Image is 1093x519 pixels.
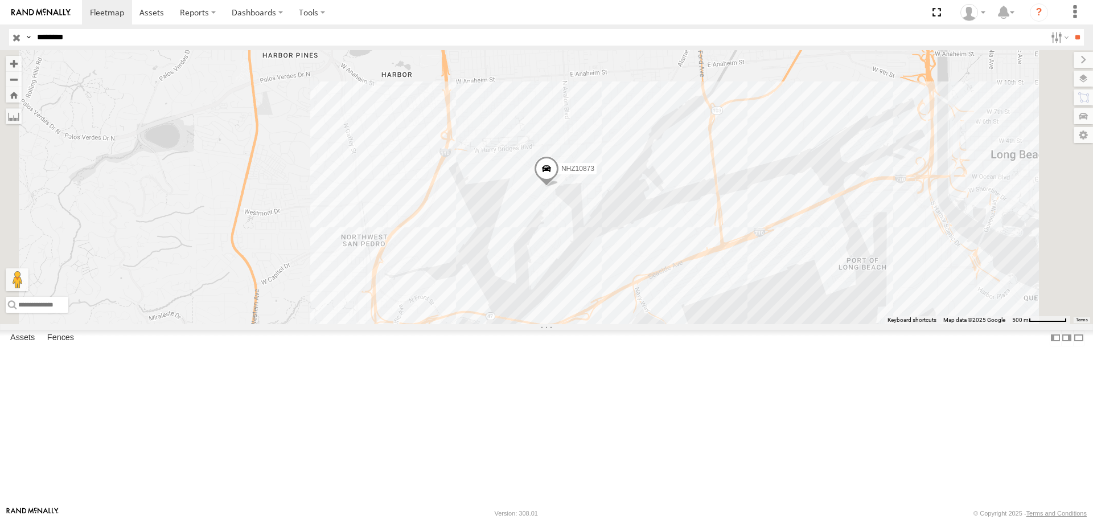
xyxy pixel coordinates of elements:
[11,9,71,17] img: rand-logo.svg
[1046,29,1071,46] label: Search Filter Options
[1030,3,1048,22] i: ?
[495,510,538,517] div: Version: 308.01
[6,56,22,71] button: Zoom in
[561,165,594,173] span: NHZ10873
[1061,330,1073,346] label: Dock Summary Table to the Right
[6,268,28,291] button: Drag Pegman onto the map to open Street View
[956,4,989,21] div: Zulema McIntosch
[24,29,33,46] label: Search Query
[1076,317,1088,322] a: Terms (opens in new tab)
[6,108,22,124] label: Measure
[887,316,936,324] button: Keyboard shortcuts
[1009,316,1070,324] button: Map Scale: 500 m per 63 pixels
[42,330,80,346] label: Fences
[1012,317,1029,323] span: 500 m
[6,87,22,103] button: Zoom Home
[1073,330,1084,346] label: Hide Summary Table
[6,508,59,519] a: Visit our Website
[943,317,1005,323] span: Map data ©2025 Google
[6,71,22,87] button: Zoom out
[1026,510,1087,517] a: Terms and Conditions
[1050,330,1061,346] label: Dock Summary Table to the Left
[1074,127,1093,143] label: Map Settings
[5,330,40,346] label: Assets
[973,510,1087,517] div: © Copyright 2025 -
